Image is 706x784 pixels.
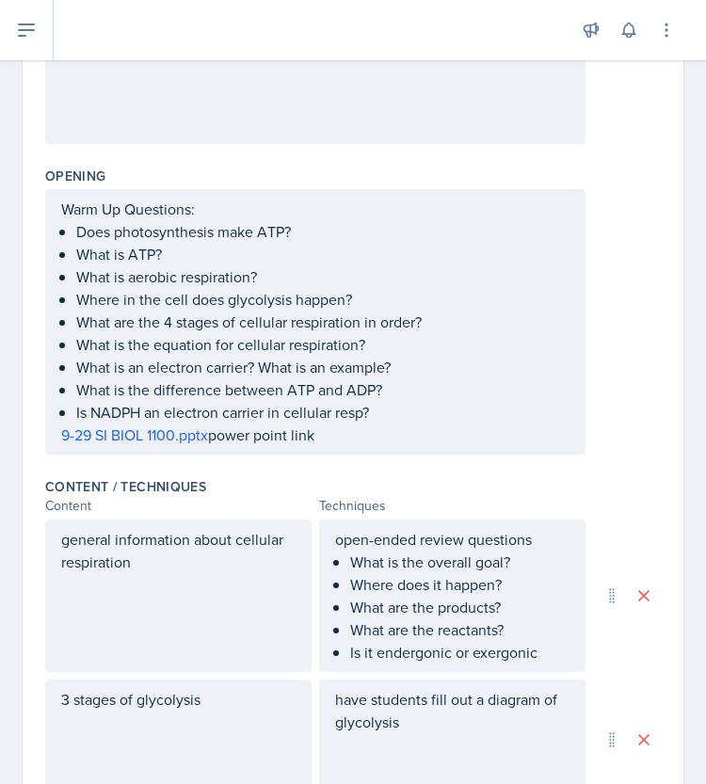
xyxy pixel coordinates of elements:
label: Opening [45,167,105,185]
p: What is ATP?​ [76,243,570,265]
p: Is NADPH an electron carrier in cellular resp? [76,401,570,424]
div: Content [45,496,312,516]
p: What is the equation for cellular respiration?​ [76,333,570,356]
p: Does photosynthesis make ATP?​ [76,220,570,243]
p: open-ended review questions [335,528,570,551]
p: What are the 4 stages of cellular respiration in order?​ [76,311,570,333]
p: What is the overall goal?​ [350,551,570,573]
div: Techniques [319,496,586,516]
a: 9-29 SI BIOL 1100.pptx [61,424,208,445]
p: What are the reactants?​ [350,618,570,641]
p: have students fill out a diagram of glycolysis [335,688,570,733]
p: What is an electron carrier? What is an example?​ [76,356,570,378]
p: Where in the cell does glycolysis happen?​ [76,288,570,311]
label: Content / Techniques [45,477,206,496]
p: power point link [61,424,570,446]
p: Is it endergonic or exergonic [350,641,570,664]
p: What is aerobic respiration?​ [76,265,570,288]
p: 3 stages of glycolysis [61,688,296,711]
p: Warm Up Questions: [61,198,570,220]
p: What is the difference between ATP and ADP?​ [76,378,570,401]
p: general information about cellular respiration [61,528,296,573]
p: Where does it happen?​ [350,573,570,596]
p: What are the products?​ [350,596,570,618]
